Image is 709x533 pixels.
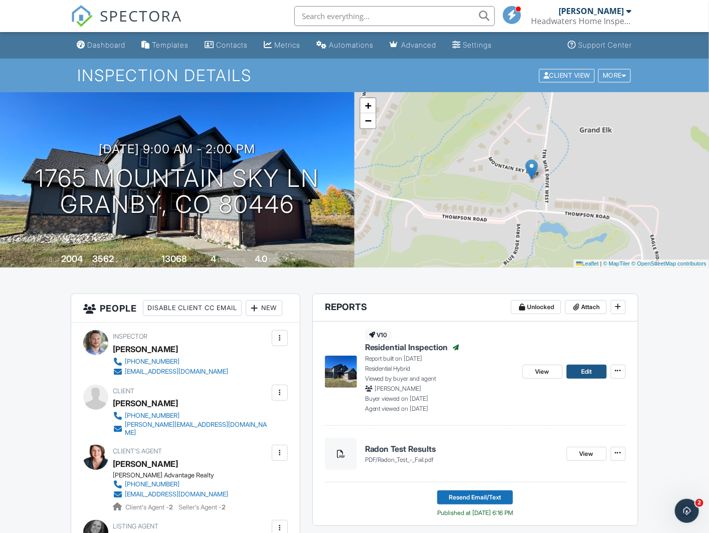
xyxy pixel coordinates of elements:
[137,36,193,55] a: Templates
[695,499,703,507] span: 2
[100,5,182,26] span: SPECTORA
[113,411,269,421] a: [PHONE_NUMBER]
[365,114,372,127] span: −
[62,253,83,264] div: 2004
[71,294,299,323] h3: People
[71,5,93,27] img: The Best Home Inspection Software - Spectora
[73,36,129,55] a: Dashboard
[125,490,228,498] div: [EMAIL_ADDRESS][DOMAIN_NAME]
[600,260,602,266] span: |
[125,503,174,511] span: Client's Agent -
[113,479,228,489] a: [PHONE_NUMBER]
[125,412,180,420] div: [PHONE_NUMBER]
[401,41,436,49] div: Advanced
[71,14,182,35] a: SPECTORA
[559,6,624,16] div: [PERSON_NAME]
[448,36,496,55] a: Settings
[531,16,632,26] div: Headwaters Home Inspections
[77,67,632,84] h1: Inspection Details
[113,342,178,357] div: [PERSON_NAME]
[113,447,162,455] span: Client's Agent
[152,41,189,49] div: Templates
[632,260,706,266] a: © OpenStreetMap contributors
[329,41,374,49] div: Automations
[125,480,180,488] div: [PHONE_NUMBER]
[218,256,246,263] span: bedrooms
[463,41,492,49] div: Settings
[113,456,178,471] a: [PERSON_NAME]
[143,300,242,316] div: Disable Client CC Email
[246,300,282,316] div: New
[113,357,228,367] a: [PHONE_NUMBER]
[49,256,60,263] span: Built
[216,41,248,49] div: Contacts
[113,522,158,530] span: Listing Agent
[125,368,228,376] div: [EMAIL_ADDRESS][DOMAIN_NAME]
[35,165,319,218] h1: 1765 Mountain Sky Ln Granby, CO 80446
[365,99,372,112] span: +
[361,98,376,113] a: Zoom in
[386,36,440,55] a: Advanced
[113,396,178,411] div: [PERSON_NAME]
[113,367,228,377] a: [EMAIL_ADDRESS][DOMAIN_NAME]
[579,41,632,49] div: Support Center
[211,253,217,264] div: 4
[113,421,269,437] a: [PERSON_NAME][EMAIL_ADDRESS][DOMAIN_NAME]
[113,471,236,479] div: [PERSON_NAME] Advantage Realty
[564,36,636,55] a: Support Center
[99,142,256,156] h3: [DATE] 9:00 am - 2:00 pm
[222,503,226,511] strong: 2
[294,6,495,26] input: Search everything...
[201,36,252,55] a: Contacts
[87,41,125,49] div: Dashboard
[162,253,188,264] div: 13068
[525,159,538,180] img: Marker
[139,256,160,263] span: Lot Size
[675,499,699,523] iframe: Intercom live chat
[93,253,114,264] div: 3562
[169,503,173,511] strong: 2
[116,256,130,263] span: sq. ft.
[113,489,228,499] a: [EMAIL_ADDRESS][DOMAIN_NAME]
[576,260,599,266] a: Leaflet
[125,421,269,437] div: [PERSON_NAME][EMAIL_ADDRESS][DOMAIN_NAME]
[260,36,304,55] a: Metrics
[113,333,147,340] span: Inspector
[603,260,630,266] a: © MapTiler
[255,253,268,264] div: 4.0
[361,113,376,128] a: Zoom out
[274,41,300,49] div: Metrics
[312,36,378,55] a: Automations (Basic)
[598,69,631,82] div: More
[269,256,298,263] span: bathrooms
[125,358,180,366] div: [PHONE_NUMBER]
[113,387,134,395] span: Client
[538,71,597,79] a: Client View
[539,69,595,82] div: Client View
[189,256,202,263] span: sq.ft.
[179,503,226,511] span: Seller's Agent -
